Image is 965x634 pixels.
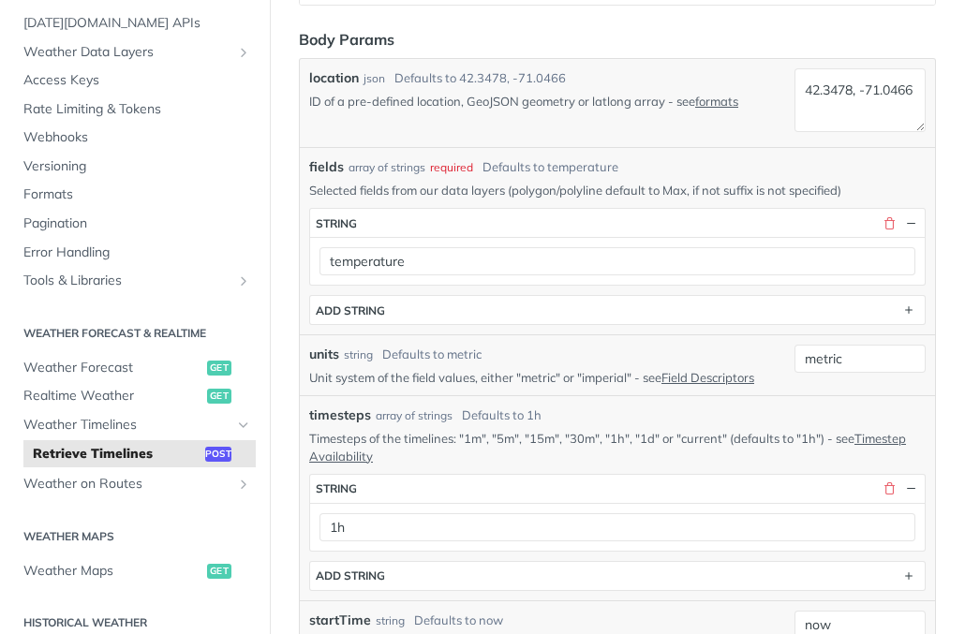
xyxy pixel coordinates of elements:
span: Weather Maps [23,562,202,581]
button: Show subpages for Weather Data Layers [236,45,251,60]
a: Retrieve Timelinespost [23,440,256,468]
a: Rate Limiting & Tokens [14,96,256,124]
span: Webhooks [23,128,251,147]
div: string [316,216,357,230]
span: Weather Data Layers [23,43,231,62]
button: ADD string [310,296,925,324]
span: Tools & Libraries [23,272,231,290]
a: Weather on RoutesShow subpages for Weather on Routes [14,470,256,498]
a: Weather Mapsget [14,557,256,585]
div: array of strings [349,159,425,176]
span: get [207,564,231,579]
div: Defaults to now [414,612,503,630]
div: Defaults to temperature [482,158,618,177]
a: Webhooks [14,124,256,152]
span: Error Handling [23,243,251,262]
span: fields [309,157,344,177]
a: Weather Forecastget [14,354,256,382]
button: ADD string [310,562,925,590]
a: Timestep Availability [309,431,906,463]
button: Hide subpages for Weather Timelines [236,418,251,433]
p: ID of a pre-defined location, GeoJSON geometry or latlong array - see [309,93,787,110]
a: [DATE][DOMAIN_NAME] APIs [14,9,256,37]
span: Versioning [23,157,251,176]
div: ADD string [316,303,385,317]
label: startTime [309,611,371,630]
span: post [205,447,231,462]
div: ADD string [316,568,385,582]
a: Weather TimelinesHide subpages for Weather Timelines [14,411,256,439]
span: Weather Forecast [23,359,202,377]
label: units [309,345,339,364]
a: formats [695,94,738,109]
div: string [344,346,373,363]
div: string [316,481,357,495]
div: json [364,70,385,87]
a: Field Descriptors [661,370,754,385]
div: Defaults to 42.3478, -71.0466 [394,69,566,88]
div: Defaults to metric [382,346,482,364]
button: string [310,475,925,503]
button: Delete [881,214,898,231]
button: Hide [902,480,919,497]
span: Rate Limiting & Tokens [23,100,251,119]
span: timesteps [309,405,371,425]
a: Formats [14,181,256,209]
button: Hide [902,214,919,231]
a: Weather Data LayersShow subpages for Weather Data Layers [14,38,256,66]
p: Timesteps of the timelines: "1m", "5m", "15m", "30m", "1h", "1d" or "current" (defaults to "1h") ... [309,430,926,464]
p: Selected fields from our data layers (polygon/polyline default to Max, if not suffix is not speci... [309,182,926,199]
span: get [207,389,231,404]
span: get [207,361,231,376]
textarea: 42.3478, -71.0466 [794,68,926,132]
a: Pagination [14,210,256,238]
span: Weather on Routes [23,475,231,494]
h2: Weather Forecast & realtime [14,325,256,342]
button: Delete [881,480,898,497]
a: Access Keys [14,66,256,95]
span: Realtime Weather [23,387,202,405]
div: required [430,159,473,176]
h2: Weather Maps [14,528,256,545]
p: Unit system of the field values, either "metric" or "imperial" - see [309,369,787,386]
a: Versioning [14,153,256,181]
span: [DATE][DOMAIN_NAME] APIs [23,14,251,33]
button: Show subpages for Tools & Libraries [236,273,251,288]
div: Defaults to 1h [462,406,542,425]
a: Realtime Weatherget [14,382,256,410]
div: string [376,612,405,629]
button: Show subpages for Weather on Routes [236,477,251,492]
label: location [309,68,359,88]
div: Body Params [299,28,394,51]
span: Pagination [23,214,251,233]
span: Weather Timelines [23,416,231,435]
span: Access Keys [23,71,251,90]
span: Retrieve Timelines [33,445,200,464]
a: Error Handling [14,239,256,267]
button: string [310,209,925,237]
a: Tools & LibrariesShow subpages for Tools & Libraries [14,267,256,295]
div: array of strings [376,407,453,424]
h2: Historical Weather [14,614,256,631]
span: Formats [23,185,251,204]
